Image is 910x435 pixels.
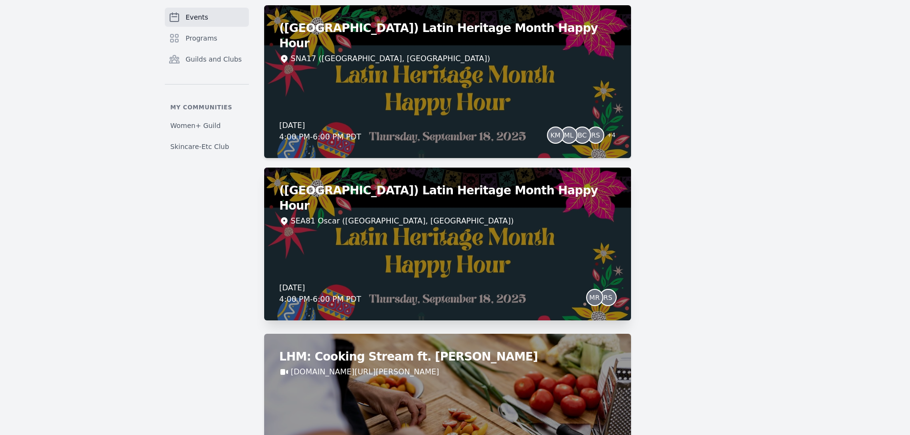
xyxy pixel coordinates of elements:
h2: ([GEOGRAPHIC_DATA]) Latin Heritage Month Happy Hour [279,21,616,51]
span: Events [186,12,208,22]
a: Guilds and Clubs [165,50,249,69]
span: BC [578,132,587,138]
span: Skincare-Etc Club [171,142,229,151]
a: ([GEOGRAPHIC_DATA]) Latin Heritage Month Happy HourSNA17 ([GEOGRAPHIC_DATA], [GEOGRAPHIC_DATA])[D... [264,5,631,158]
span: ML [564,132,574,138]
span: RS [603,294,612,301]
span: KM [550,132,560,138]
div: SNA17 ([GEOGRAPHIC_DATA], [GEOGRAPHIC_DATA]) [291,53,491,64]
a: Women+ Guild [165,117,249,134]
a: [DOMAIN_NAME][URL][PERSON_NAME] [291,366,439,378]
nav: Sidebar [165,8,249,155]
span: Programs [186,33,217,43]
a: Events [165,8,249,27]
span: + 4 [601,129,616,143]
h2: ([GEOGRAPHIC_DATA]) Latin Heritage Month Happy Hour [279,183,616,213]
a: ([GEOGRAPHIC_DATA]) Latin Heritage Month Happy HourSEA81 Oscar ([GEOGRAPHIC_DATA], [GEOGRAPHIC_DA... [264,168,631,320]
p: My communities [165,104,249,111]
div: [DATE] 4:00 PM - 6:00 PM PDT [279,120,362,143]
div: SEA81 Oscar ([GEOGRAPHIC_DATA], [GEOGRAPHIC_DATA]) [291,215,514,227]
span: MR [589,294,600,301]
a: Skincare-Etc Club [165,138,249,155]
span: Women+ Guild [171,121,221,130]
span: Guilds and Clubs [186,54,242,64]
h2: LHM: Cooking Stream ft. [PERSON_NAME] [279,349,616,364]
div: [DATE] 4:00 PM - 6:00 PM PDT [279,282,362,305]
span: RS [591,132,600,138]
a: Programs [165,29,249,48]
